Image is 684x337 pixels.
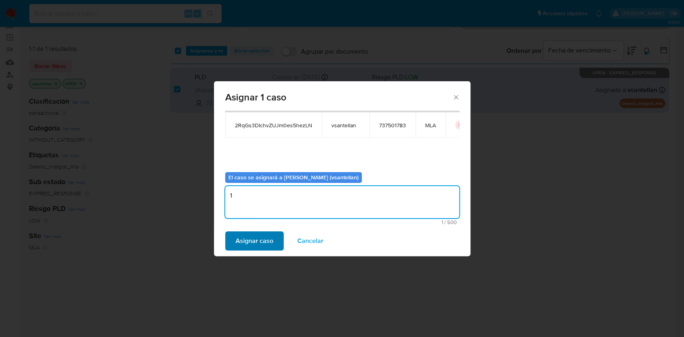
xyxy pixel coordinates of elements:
[228,173,359,181] b: El caso se asignará a [PERSON_NAME] (vsantellan)
[455,120,465,130] button: icon-button
[379,122,406,129] span: 737501783
[214,81,470,256] div: assign-modal
[236,232,273,250] span: Asignar caso
[287,231,334,251] button: Cancelar
[235,122,312,129] span: 2RqGs3DIchvZUJm0es5hezLN
[225,186,459,218] textarea: 1
[297,232,323,250] span: Cancelar
[225,92,452,102] span: Asignar 1 caso
[452,93,459,100] button: Cerrar ventana
[225,231,284,251] button: Asignar caso
[425,122,436,129] span: MLA
[228,220,457,225] span: Máximo 500 caracteres
[331,122,360,129] span: vsantellan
